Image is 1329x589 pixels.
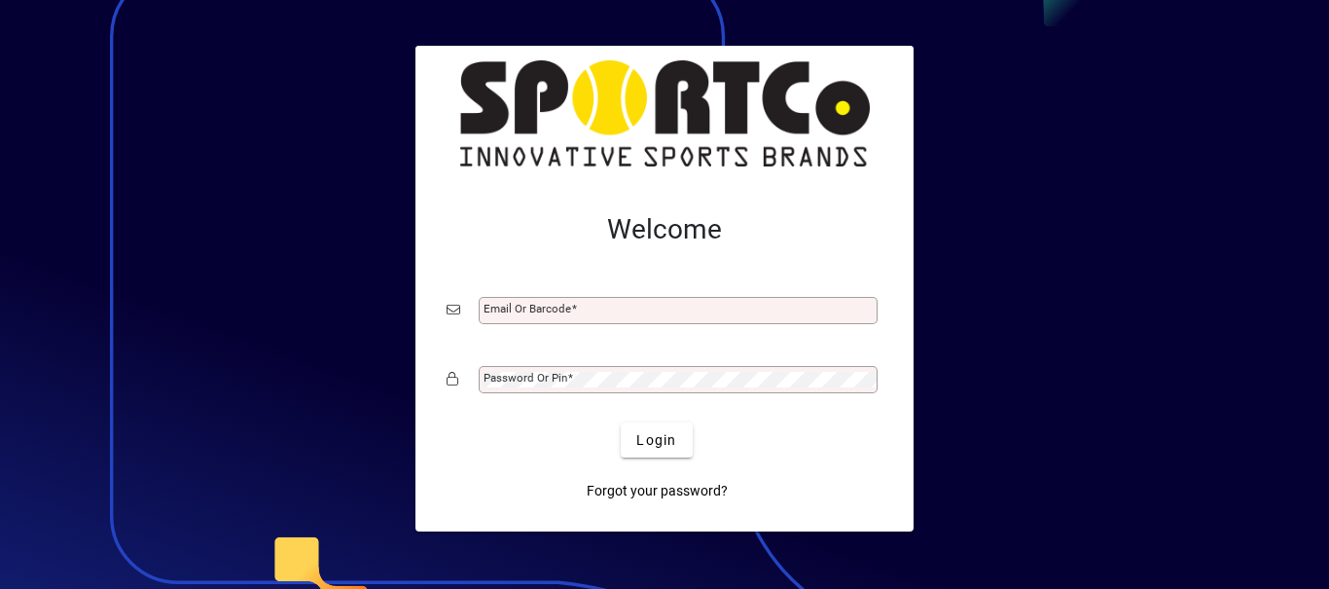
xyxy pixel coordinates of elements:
span: Forgot your password? [587,481,728,501]
span: Login [636,430,676,451]
mat-label: Email or Barcode [484,302,571,315]
button: Login [621,423,692,458]
h2: Welcome [447,213,882,246]
mat-label: Password or Pin [484,371,567,385]
a: Forgot your password? [579,473,736,508]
